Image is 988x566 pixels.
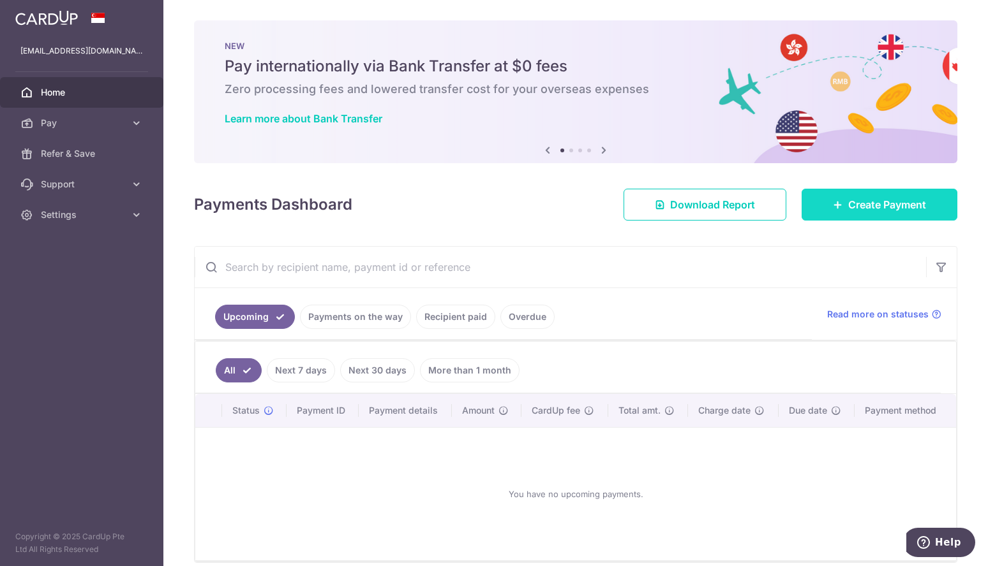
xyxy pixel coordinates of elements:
span: Create Payment [848,197,926,212]
a: More than 1 month [420,358,520,382]
a: Upcoming [215,305,295,329]
span: Pay [41,117,125,129]
span: Amount [462,404,495,417]
img: Bank transfer banner [194,20,957,163]
span: Support [41,178,125,191]
input: Search by recipient name, payment id or reference [195,247,926,287]
a: Learn more about Bank Transfer [225,112,382,125]
p: NEW [225,41,927,51]
h4: Payments Dashboard [194,193,352,216]
a: Recipient paid [416,305,495,329]
span: Home [41,86,125,99]
span: Download Report [670,197,755,212]
h5: Pay internationally via Bank Transfer at $0 fees [225,56,927,76]
th: Payment details [359,394,452,427]
th: Payment method [855,394,956,427]
a: Create Payment [802,189,957,221]
span: Due date [789,404,827,417]
span: Status [232,404,260,417]
a: Next 7 days [267,358,335,382]
div: You have no upcoming payments. [211,438,941,550]
a: Read more on statuses [827,308,941,321]
span: Read more on statuses [827,308,929,321]
a: All [216,358,262,382]
span: Refer & Save [41,147,125,160]
span: Settings [41,208,125,221]
h6: Zero processing fees and lowered transfer cost for your overseas expenses [225,82,927,97]
span: Total amt. [618,404,661,417]
a: Payments on the way [300,305,411,329]
a: Next 30 days [340,358,415,382]
a: Download Report [624,189,786,221]
span: CardUp fee [532,404,580,417]
img: CardUp [15,10,78,25]
span: Charge date [698,404,751,417]
a: Overdue [500,305,555,329]
p: [EMAIL_ADDRESS][DOMAIN_NAME] [20,45,143,57]
iframe: Opens a widget where you can find more information [906,528,975,560]
th: Payment ID [287,394,359,427]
